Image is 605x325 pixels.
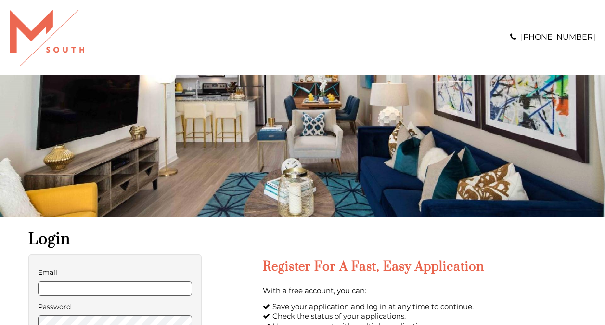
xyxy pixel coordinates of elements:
input: email [38,281,193,296]
li: Check the status of your applications. [263,311,577,321]
label: Email [38,266,193,279]
li: Save your application and log in at any time to continue. [263,302,577,311]
label: Password [38,300,193,313]
h1: Login [28,230,577,249]
a: [PHONE_NUMBER] [521,32,595,41]
img: A graphic with a red M and the word SOUTH. [10,10,84,66]
p: With a free account, you can: [263,284,577,297]
a: Logo [10,32,84,41]
h2: Register for a Fast, Easy Application [263,259,577,275]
